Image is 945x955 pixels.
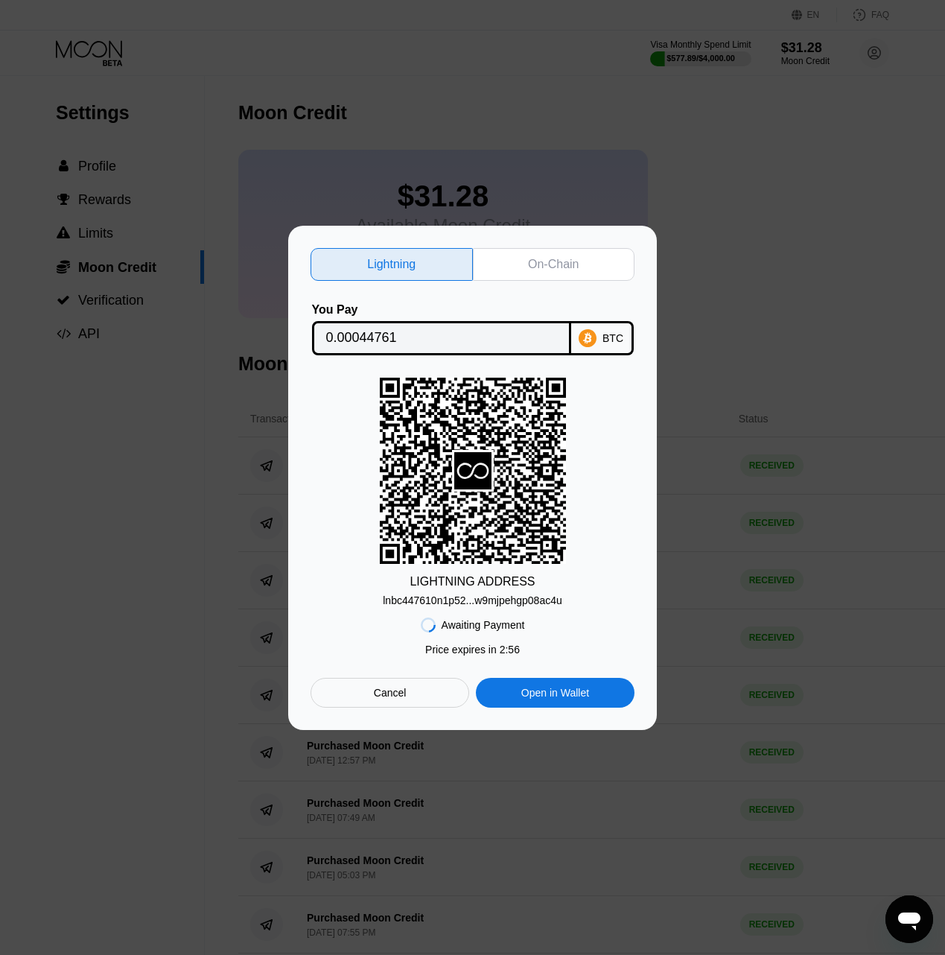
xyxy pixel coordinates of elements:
[410,575,535,588] div: LIGHTNING ADDRESS
[311,678,469,708] div: Cancel
[442,619,525,631] div: Awaiting Payment
[311,248,473,281] div: Lightning
[521,686,589,699] div: Open in Wallet
[367,257,416,272] div: Lightning
[885,895,933,943] iframe: Butoni për hapjen e dritares së dërgimit të mesazheve
[383,588,562,606] div: lnbc447610n1p52...w9mjpehgp08ac4u
[528,257,579,272] div: On-Chain
[312,303,571,317] div: You Pay
[602,332,623,344] div: BTC
[383,594,562,606] div: lnbc447610n1p52...w9mjpehgp08ac4u
[425,644,520,656] div: Price expires in
[476,678,634,708] div: Open in Wallet
[473,248,635,281] div: On-Chain
[500,644,520,656] span: 2 : 56
[374,686,407,699] div: Cancel
[311,303,634,355] div: You PayBTC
